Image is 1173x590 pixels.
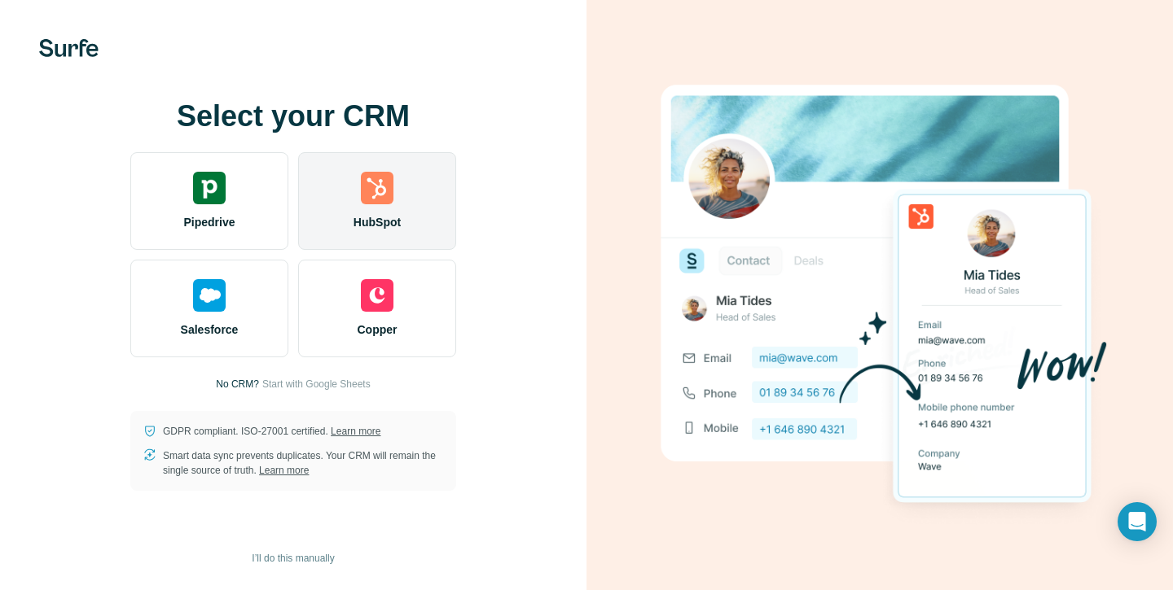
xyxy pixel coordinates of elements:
[252,551,334,566] span: I’ll do this manually
[216,377,259,391] p: No CRM?
[130,100,456,133] h1: Select your CRM
[652,59,1108,531] img: HUBSPOT image
[240,546,345,570] button: I’ll do this manually
[163,424,380,439] p: GDPR compliant. ISO-27001 certified.
[193,279,226,312] img: salesforce's logo
[163,448,443,478] p: Smart data sync prevents duplicates. Your CRM will remain the single source of truth.
[181,321,239,338] span: Salesforce
[262,377,371,391] button: Start with Google Sheets
[361,279,393,312] img: copper's logo
[361,172,393,204] img: hubspot's logo
[183,214,235,230] span: Pipedrive
[1118,502,1157,541] div: Open Intercom Messenger
[331,426,380,437] a: Learn more
[259,465,309,476] a: Learn more
[354,214,401,230] span: HubSpot
[358,321,398,338] span: Copper
[193,172,226,204] img: pipedrive's logo
[39,39,99,57] img: Surfe's logo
